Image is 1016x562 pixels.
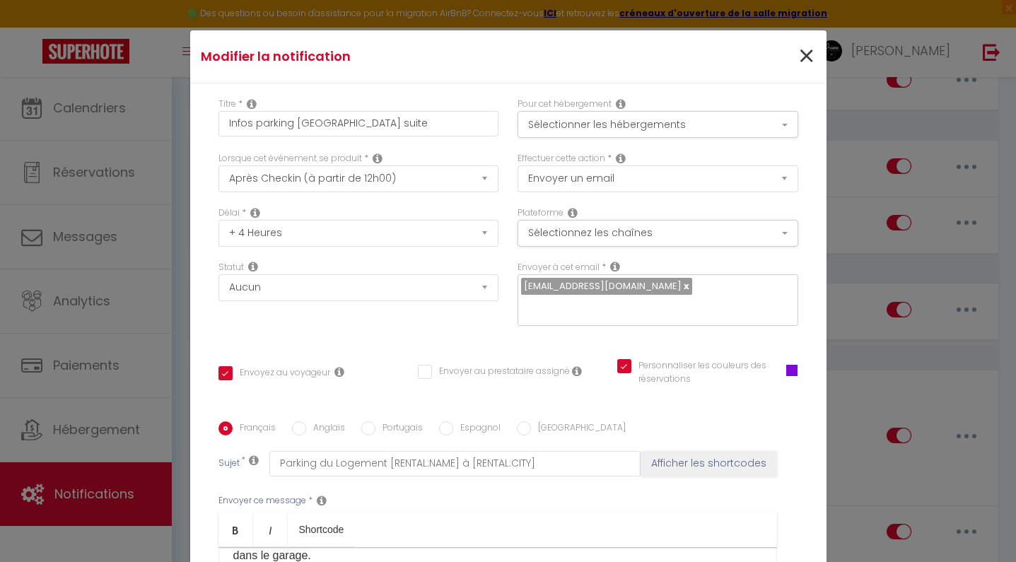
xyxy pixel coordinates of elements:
[518,111,798,138] button: Sélectionner les hébergements
[616,153,626,164] i: Action Type
[288,513,356,546] a: Shortcode
[317,495,327,506] i: Message
[572,365,582,377] i: Envoyer au prestataire si il est assigné
[518,261,600,274] label: Envoyer à cet email
[218,152,362,165] label: Lorsque cet événement se produit
[518,220,798,247] button: Sélectionnez les chaînes
[373,153,383,164] i: Event Occur
[218,261,244,274] label: Statut
[218,457,240,472] label: Sujet
[233,421,276,437] label: Français
[218,98,236,111] label: Titre
[253,513,288,546] a: Italic
[568,207,578,218] i: Action Channel
[247,98,257,110] i: Title
[233,366,330,382] label: Envoyez au voyageur
[641,451,777,476] button: Afficher les shortcodes
[218,206,240,220] label: Délai
[616,98,626,110] i: This Rental
[248,261,258,272] i: Booking status
[798,35,815,78] span: ×
[610,261,620,272] i: Recipient
[218,513,253,546] a: Bold
[518,206,564,220] label: Plateforme
[375,421,423,437] label: Portugais
[334,366,344,377] i: Envoyer au voyageur
[218,494,306,508] label: Envoyer ce message
[531,421,626,437] label: [GEOGRAPHIC_DATA]
[453,421,501,437] label: Espagnol
[518,152,605,165] label: Effectuer cette action
[201,47,605,66] h4: Modifier la notification
[11,6,54,48] button: Ouvrir le widget de chat LiveChat
[306,421,345,437] label: Anglais
[249,455,259,466] i: Subject
[250,207,260,218] i: Action Time
[524,279,682,293] span: [EMAIL_ADDRESS][DOMAIN_NAME]
[518,98,612,111] label: Pour cet hébergement
[798,42,815,72] button: Close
